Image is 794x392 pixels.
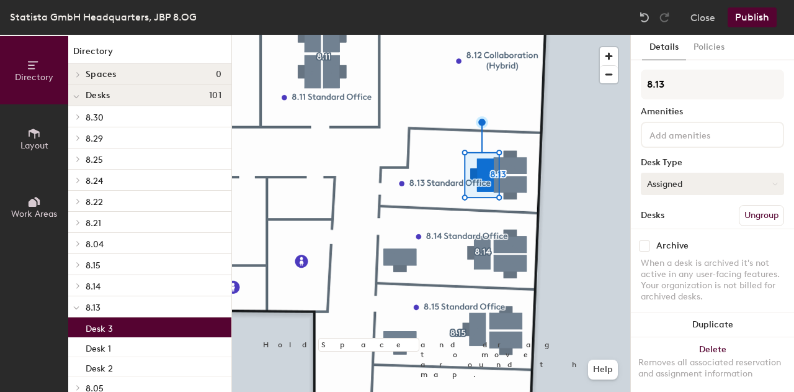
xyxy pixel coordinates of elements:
[641,258,784,303] div: When a desk is archived it's not active in any user-facing features. Your organization is not bil...
[86,340,111,354] p: Desk 1
[641,107,784,117] div: Amenities
[15,72,53,83] span: Directory
[86,260,100,271] span: 8.15
[20,140,48,151] span: Layout
[642,35,686,60] button: Details
[86,91,110,101] span: Desks
[86,239,104,250] span: 8.04
[86,134,103,144] span: 8.29
[86,155,103,165] span: 8.25
[631,337,794,392] button: DeleteRemoves all associated reservation and assignment information
[216,70,221,80] span: 0
[86,281,100,292] span: 8.14
[686,35,732,60] button: Policies
[656,241,689,251] div: Archive
[86,197,103,207] span: 8.22
[86,176,103,186] span: 8.24
[10,9,197,25] div: Statista GmbH Headquarters, JBP 8.OG
[690,7,715,27] button: Close
[647,127,759,142] input: Add amenities
[86,303,100,313] span: 8.13
[739,205,784,226] button: Ungroup
[641,158,784,168] div: Desk Type
[658,11,671,24] img: Redo
[631,312,794,337] button: Duplicate
[11,209,57,219] span: Work Areas
[68,45,231,64] h1: Directory
[641,211,664,221] div: Desks
[588,360,618,380] button: Help
[86,112,104,123] span: 8.30
[638,357,787,380] div: Removes all associated reservation and assignment information
[641,173,784,195] button: Assigned
[86,70,117,80] span: Spaces
[728,7,777,27] button: Publish
[86,218,101,229] span: 8.21
[86,320,113,334] p: Desk 3
[209,91,221,101] span: 101
[86,360,113,374] p: Desk 2
[638,11,651,24] img: Undo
